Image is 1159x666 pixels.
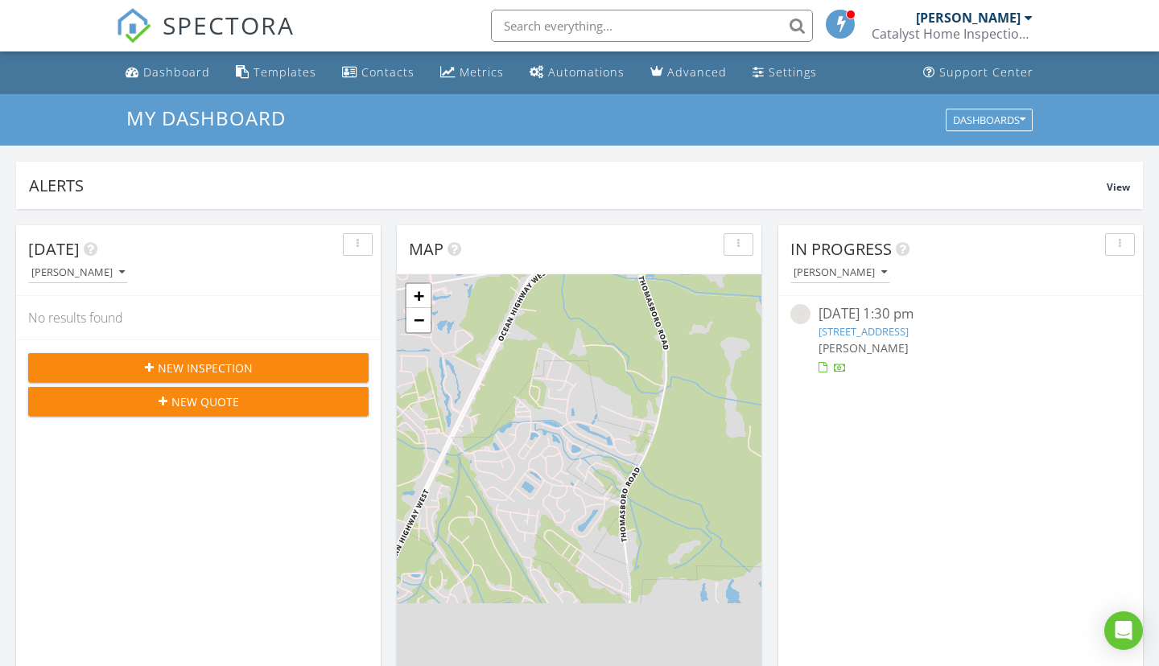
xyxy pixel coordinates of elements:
div: [PERSON_NAME] [794,267,887,278]
button: New Inspection [28,353,369,382]
a: Metrics [434,58,510,88]
a: Automations (Basic) [523,58,631,88]
button: [PERSON_NAME] [28,262,128,284]
div: Support Center [939,64,1033,80]
button: Dashboards [946,109,1033,131]
div: [PERSON_NAME] [916,10,1021,26]
span: In Progress [790,238,892,260]
img: streetview [790,304,810,324]
a: [STREET_ADDRESS] [819,324,909,339]
span: My Dashboard [126,105,286,131]
span: [DATE] [28,238,80,260]
div: Catalyst Home Inspections LLC [872,26,1033,42]
div: Metrics [460,64,504,80]
a: Settings [746,58,823,88]
a: Templates [229,58,323,88]
div: Alerts [29,175,1107,196]
input: Search everything... [491,10,813,42]
div: Automations [548,64,625,80]
a: Support Center [917,58,1040,88]
a: Advanced [644,58,733,88]
a: Zoom in [406,284,431,308]
a: Contacts [336,58,421,88]
div: Open Intercom Messenger [1104,611,1143,650]
span: View [1107,180,1130,194]
div: Contacts [361,64,415,80]
div: [DATE] 1:30 pm [819,304,1103,324]
span: New Quote [171,393,239,410]
span: New Inspection [158,360,253,376]
button: New Quote [28,387,369,416]
a: Dashboard [119,58,217,88]
a: Zoom out [406,308,431,332]
span: SPECTORA [163,8,295,42]
div: No results found [16,296,381,339]
span: Map [409,238,443,260]
button: [PERSON_NAME] [790,262,890,284]
div: [PERSON_NAME] [31,267,125,278]
div: Dashboards [953,114,1025,125]
a: SPECTORA [116,22,295,55]
div: Templates [254,64,316,80]
div: Settings [769,64,817,80]
div: Dashboard [143,64,210,80]
span: [PERSON_NAME] [819,340,909,356]
div: Advanced [667,64,727,80]
a: [DATE] 1:30 pm [STREET_ADDRESS] [PERSON_NAME] [790,304,1131,376]
img: The Best Home Inspection Software - Spectora [116,8,151,43]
